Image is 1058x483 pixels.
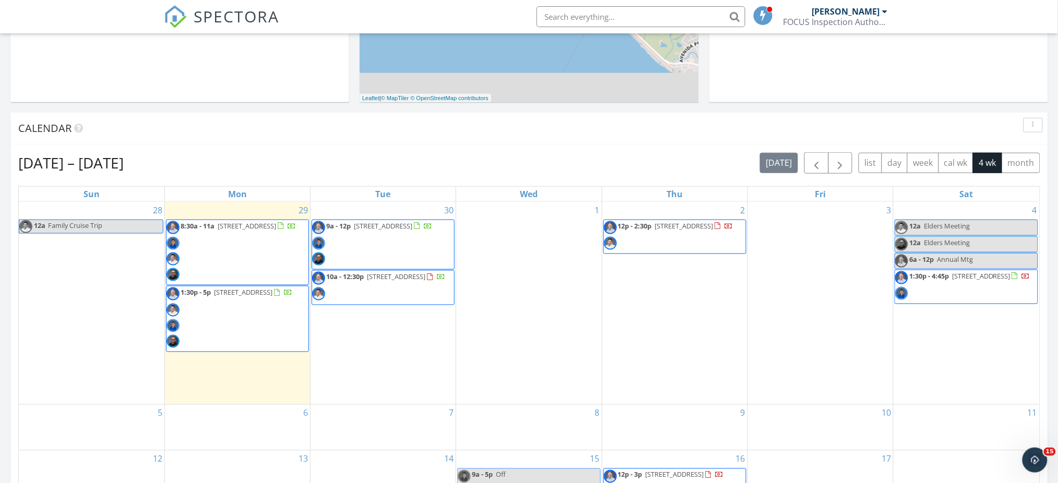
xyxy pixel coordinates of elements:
a: Go to October 13, 2025 [296,451,310,467]
span: Elders Meeting [924,221,970,231]
span: 6a - 12p [909,255,934,264]
a: Go to October 12, 2025 [151,451,164,467]
td: Go to October 4, 2025 [894,202,1039,405]
td: Go to September 30, 2025 [311,202,456,405]
td: Go to October 11, 2025 [894,404,1039,450]
img: 20240801bniheadshots0027retouched.jpeg [895,271,908,284]
span: 9a - 5p [472,470,493,479]
img: The Best Home Inspection Software - Spectora [164,5,187,28]
img: 20240801bniheadshots0036retouched.jpeg [312,252,325,265]
td: Go to October 5, 2025 [19,404,164,450]
a: Go to September 28, 2025 [151,202,164,219]
span: [STREET_ADDRESS] [952,271,1011,281]
a: Go to September 30, 2025 [442,202,456,219]
a: Go to October 3, 2025 [884,202,893,219]
a: 10a - 12:30p [STREET_ADDRESS] [312,270,455,305]
img: 20240801bniheadshots0027retouched.jpeg [312,221,325,234]
img: 20240801bniheadshots0027retouched.jpeg [895,255,908,268]
td: Go to October 6, 2025 [164,404,310,450]
img: anthony_perez_photo_2.jpg [167,237,180,250]
a: Go to October 5, 2025 [156,405,164,421]
input: Search everything... [537,6,745,27]
img: anthony_perez_photo_2.jpg [458,470,471,483]
a: Thursday [664,187,685,201]
img: anthony_perez_photo_2.jpg [895,287,908,300]
img: 20240801bniheadshots0030retouched.jpeg [19,220,32,233]
span: 12p - 3p [618,470,643,479]
a: 1:30p - 4:45p [STREET_ADDRESS] [895,270,1038,304]
button: Next [828,152,853,174]
div: FOCUS Inspection Authority [783,17,888,27]
img: anthony_perez_photo_2.jpg [312,237,325,250]
span: 15 [1044,448,1056,456]
span: 10a - 12:30p [326,272,364,281]
div: | [360,94,491,103]
td: Go to October 9, 2025 [602,404,747,450]
span: Off [496,470,506,479]
img: 20240801bniheadshots0030retouched.jpeg [895,221,908,234]
a: Tuesday [374,187,393,201]
span: [STREET_ADDRESS] [218,221,276,231]
a: 1:30p - 5p [STREET_ADDRESS] [181,287,292,297]
img: 20240801bniheadshots0027retouched.jpeg [604,221,617,234]
a: Go to October 6, 2025 [301,405,310,421]
span: Family Cruise Trip [48,221,102,230]
a: Wednesday [518,187,540,201]
img: 20240801bniheadshots0036retouched.jpeg [167,335,180,348]
a: Go to October 17, 2025 [879,451,893,467]
iframe: Intercom live chat [1023,448,1048,473]
a: 1:30p - 5p [STREET_ADDRESS] [166,286,309,352]
a: 12p - 3p [STREET_ADDRESS] [618,470,724,479]
a: Go to September 29, 2025 [296,202,310,219]
img: 20240801bniheadshots0036retouched.jpeg [895,238,908,251]
span: 12a [909,238,921,247]
img: 20240801bniheadshots0030retouched.jpeg [312,287,325,300]
a: Go to October 2, 2025 [739,202,747,219]
a: 8:30a - 11a [STREET_ADDRESS] [181,221,296,231]
a: 12p - 2:30p [STREET_ADDRESS] [618,221,733,231]
span: Calendar [18,121,72,135]
td: Go to October 7, 2025 [311,404,456,450]
span: [STREET_ADDRESS] [367,272,425,281]
a: Friday [813,187,828,201]
a: 10a - 12:30p [STREET_ADDRESS] [326,272,445,281]
img: 20240801bniheadshots0030retouched.jpeg [167,252,180,265]
a: 8:30a - 11a [STREET_ADDRESS] [166,220,309,286]
a: Go to October 8, 2025 [593,405,602,421]
button: week [907,153,939,173]
td: Go to October 2, 2025 [602,202,747,405]
span: 12p - 2:30p [618,221,652,231]
button: list [859,153,882,173]
span: 1:30p - 4:45p [909,271,949,281]
div: [PERSON_NAME] [812,6,880,17]
button: 4 wk [973,153,1002,173]
a: 12p - 2:30p [STREET_ADDRESS] [603,220,746,254]
td: Go to October 8, 2025 [456,404,602,450]
button: Previous [804,152,829,174]
td: Go to September 28, 2025 [19,202,164,405]
a: © OpenStreetMap contributors [411,95,489,101]
td: Go to October 10, 2025 [747,404,893,450]
span: 8:30a - 11a [181,221,215,231]
td: Go to September 29, 2025 [164,202,310,405]
a: Go to October 15, 2025 [588,451,602,467]
img: 20240801bniheadshots0036retouched.jpeg [167,268,180,281]
a: Go to October 16, 2025 [734,451,747,467]
a: Leaflet [362,95,379,101]
a: 9a - 12p [STREET_ADDRESS] [312,220,455,270]
a: Go to October 14, 2025 [442,451,456,467]
h2: [DATE] – [DATE] [18,152,124,173]
button: [DATE] [760,153,798,173]
img: 20240801bniheadshots0030retouched.jpeg [167,304,180,317]
span: [STREET_ADDRESS] [655,221,714,231]
img: 20240801bniheadshots0027retouched.jpeg [604,470,617,483]
a: © MapTiler [381,95,409,101]
a: Monday [226,187,249,201]
button: cal wk [938,153,974,173]
img: 20240801bniheadshots0027retouched.jpeg [312,272,325,285]
a: 9a - 12p [STREET_ADDRESS] [326,221,432,231]
span: [STREET_ADDRESS] [646,470,704,479]
a: Sunday [81,187,102,201]
span: 12a [909,221,921,231]
td: Go to October 1, 2025 [456,202,602,405]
